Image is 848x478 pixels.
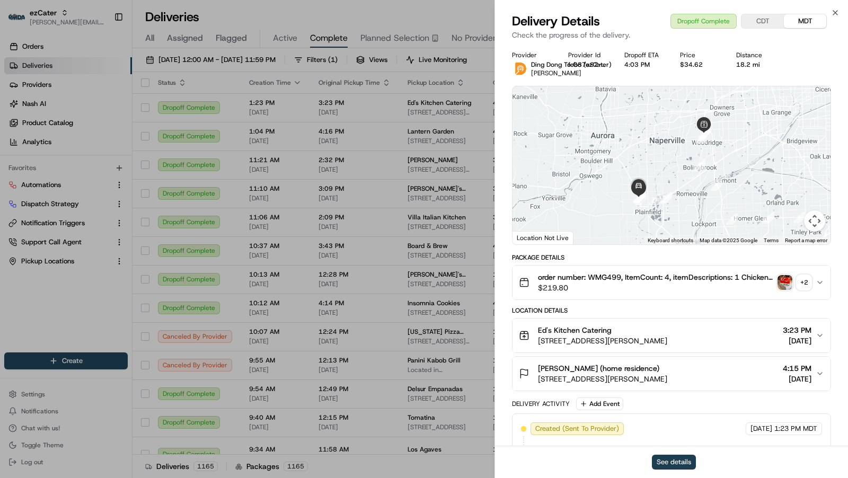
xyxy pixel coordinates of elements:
span: 3:23 PM [783,325,811,335]
button: [PERSON_NAME] (home residence)[STREET_ADDRESS][PERSON_NAME]4:15 PM[DATE] [513,357,831,391]
div: 💻 [90,237,98,246]
div: Distance [736,51,775,59]
img: ddtg_logo_v2.png [512,60,529,77]
span: Created (Sent To Provider) [535,424,619,433]
div: 📗 [11,237,19,246]
button: CDT [741,14,784,28]
p: Check the progress of the delivery. [512,30,831,40]
div: 8 [695,132,707,144]
span: [DATE] [783,335,811,346]
span: 4:15 PM [783,363,811,374]
div: 1 [793,211,805,223]
img: photo_proof_of_pickup image [778,275,792,290]
div: We're available if you need us! [48,111,146,120]
span: Pylon [105,262,128,270]
button: order number: WMG499, ItemCount: 4, itemDescriptions: 1 Chicken Kebab Tray, 1 Chicken Kebab Tray,... [513,265,831,299]
div: 14 [633,191,644,203]
div: 3 [726,213,738,225]
span: [DATE] [94,192,116,201]
a: Powered byPylon [75,262,128,270]
button: photo_proof_of_pickup image+2 [778,275,811,290]
span: [DATE] [750,424,772,433]
div: Location Not Live [513,231,573,244]
span: • [88,192,92,201]
span: [DATE] [69,164,91,172]
a: Terms [764,237,779,243]
span: API Documentation [100,236,170,247]
span: order number: WMG499, ItemCount: 4, itemDescriptions: 1 Chicken Kebab Tray, 1 Chicken Kebab Tray,... [538,272,773,282]
img: Charles Folsom [11,182,28,199]
span: [DATE] [783,374,811,384]
img: Nash [11,10,32,31]
button: See all [164,135,193,148]
button: feb87a92-b294-12be-b1bd-8621346ec591 [568,60,607,69]
div: + 2 [797,275,811,290]
div: Location Details [512,306,831,315]
span: [STREET_ADDRESS][PERSON_NAME] [538,335,667,346]
span: Delivery Details [512,13,600,30]
a: Open this area in Google Maps (opens a new window) [515,231,550,244]
button: Add Event [576,397,623,410]
div: 10 [660,192,672,203]
span: Knowledge Base [21,236,81,247]
button: See details [652,455,696,470]
span: [PERSON_NAME] [33,192,86,201]
span: $219.80 [538,282,773,293]
span: 1:23 PM MDT [774,424,817,433]
div: Delivery Activity [512,400,570,408]
span: [STREET_ADDRESS][PERSON_NAME] [538,374,667,384]
div: 18.2 mi [736,60,775,69]
input: Clear [28,68,175,79]
span: [PERSON_NAME] [531,69,581,77]
div: Start new chat [48,101,174,111]
button: MDT [784,14,826,28]
img: Google [515,231,550,244]
a: 📗Knowledge Base [6,232,85,251]
a: Report a map error [785,237,827,243]
p: Welcome 👋 [11,42,193,59]
div: Provider [512,51,551,59]
div: Provider Id [568,51,607,59]
div: 11 [649,193,660,205]
span: Ding Dong To Go (ezCater) [531,60,612,69]
button: Ed's Kitchen Catering[STREET_ADDRESS][PERSON_NAME]3:23 PM[DATE] [513,318,831,352]
div: Dropoff ETA [624,51,664,59]
img: 1738778727109-b901c2ba-d612-49f7-a14d-d897ce62d23f [22,101,41,120]
span: [PERSON_NAME] (home residence) [538,363,659,374]
button: Map camera controls [804,210,825,232]
div: Price [680,51,719,59]
button: Keyboard shortcuts [648,237,693,244]
span: unihopllc [33,164,61,172]
span: Ed's Kitchen Catering [538,325,612,335]
div: Package Details [512,253,831,262]
span: • [64,164,67,172]
div: Past conversations [11,137,71,146]
span: Map data ©2025 Google [700,237,757,243]
div: 9 [694,159,705,171]
div: 4 [711,179,722,191]
a: 💻API Documentation [85,232,174,251]
img: 1736555255976-a54dd68f-1ca7-489b-9aae-adbdc363a1c4 [11,101,30,120]
button: Start new chat [180,104,193,117]
div: $34.62 [680,60,719,69]
div: 4:03 PM [624,60,664,69]
div: 2 [763,212,774,224]
img: unihopllc [11,154,28,171]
